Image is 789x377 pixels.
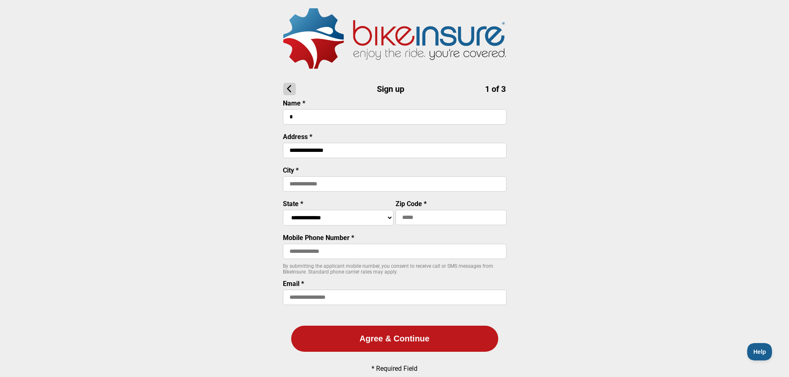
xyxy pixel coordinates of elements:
iframe: Toggle Customer Support [747,343,772,360]
label: Email * [283,280,304,288]
p: * Required Field [372,365,417,372]
span: 1 of 3 [485,84,506,94]
label: Zip Code * [396,200,427,208]
label: Address * [283,133,312,141]
button: Agree & Continue [291,326,498,352]
p: By submitting the applicant mobile number, you consent to receive call or SMS messages from BikeI... [283,263,507,275]
label: Name * [283,99,305,107]
h1: Sign up [283,83,506,95]
label: State * [283,200,303,208]
label: Mobile Phone Number * [283,234,354,242]
label: City * [283,166,299,174]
